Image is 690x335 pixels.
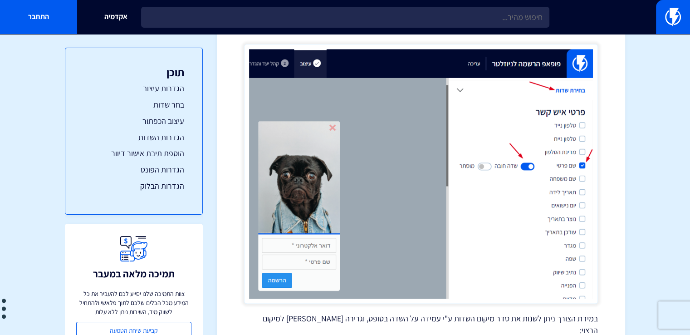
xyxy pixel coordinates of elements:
[83,115,184,127] a: עיצוב הכפתור
[83,132,184,143] a: הגדרות השדות
[83,148,184,159] a: הוספת תיבת אישור דיוור
[83,66,184,78] h3: תוכן
[83,83,184,94] a: הגדרות עיצוב
[141,7,549,28] input: חיפוש מהיר...
[83,164,184,176] a: הגדרות הפונט
[83,180,184,192] a: הגדרות הבלוק
[76,289,191,316] p: צוות התמיכה שלנו יסייע לכם להעביר את כל המידע מכל הכלים שלכם לתוך פלאשי ולהתחיל לשווק מיד, השירות...
[93,268,175,279] h3: תמיכה מלאה במעבר
[83,99,184,111] a: בחר שדות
